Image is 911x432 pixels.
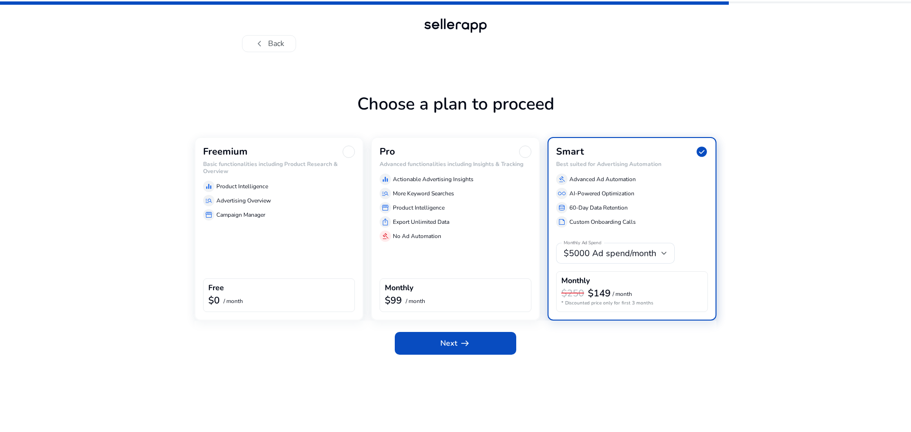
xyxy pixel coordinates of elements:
[208,294,220,307] b: $0
[613,291,632,297] p: / month
[561,288,584,299] h3: $250
[406,298,425,304] p: / month
[381,190,389,197] span: manage_search
[393,232,441,240] p: No Ad Automation
[696,146,708,158] span: check_circle
[216,182,268,191] p: Product Intelligence
[195,94,716,137] h1: Choose a plan to proceed
[393,203,445,212] p: Product Intelligence
[569,189,634,198] p: AI-Powered Optimization
[556,146,584,157] h3: Smart
[569,175,636,184] p: Advanced Ad Automation
[393,218,449,226] p: Export Unlimited Data
[395,332,516,355] button: Nextarrow_right_alt
[242,35,296,52] button: chevron_leftBack
[440,338,471,349] span: Next
[393,175,474,184] p: Actionable Advertising Insights
[203,161,355,175] h6: Basic functionalities including Product Research & Overview
[205,197,213,204] span: manage_search
[203,146,248,157] h3: Freemium
[558,175,566,183] span: gavel
[216,211,265,219] p: Campaign Manager
[569,218,636,226] p: Custom Onboarding Calls
[558,204,566,211] span: database
[381,218,389,226] span: ios_share
[381,175,389,183] span: equalizer
[381,204,389,211] span: storefront
[254,38,265,49] span: chevron_left
[558,190,566,197] span: all_inclusive
[564,248,656,259] span: $5000 Ad spend/month
[569,203,628,212] p: 60-Day Data Retention
[561,276,590,285] h4: Monthly
[393,189,454,198] p: More Keyword Searches
[208,284,224,293] h4: Free
[205,211,213,219] span: storefront
[385,294,402,307] b: $99
[561,300,703,307] p: * Discounted price only for first 3 months
[588,287,611,300] b: $149
[380,146,395,157] h3: Pro
[380,161,531,167] h6: Advanced functionalities including Insights & Tracking
[223,298,243,304] p: / month
[564,240,601,247] mat-label: Monthly Ad Spend
[381,232,389,240] span: gavel
[459,338,471,349] span: arrow_right_alt
[558,218,566,226] span: summarize
[216,196,271,205] p: Advertising Overview
[556,161,708,167] h6: Best suited for Advertising Automation
[385,284,413,293] h4: Monthly
[205,183,213,190] span: equalizer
